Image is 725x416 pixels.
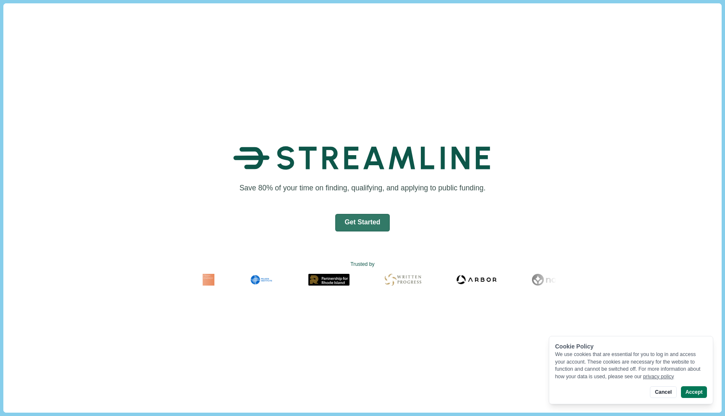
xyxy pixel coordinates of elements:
button: Cancel [650,386,676,398]
img: Partnership for Rhode Island Logo [308,274,349,286]
a: privacy policy [643,374,674,380]
span: Cookie Policy [555,343,594,350]
img: Noya Logo [532,274,566,286]
img: Fram Energy Logo [202,274,214,286]
h1: Save 80% of your time on finding, qualifying, and applying to public funding. [237,183,488,193]
button: Get Started [335,214,390,231]
img: Arbor Logo [456,274,496,286]
text: Trusted by [350,261,374,268]
div: We use cookies that are essential for you to log in and access your account. These cookies are ne... [555,351,707,380]
img: Streamline Climate Logo [233,135,492,182]
img: Written Progress Logo [384,274,421,286]
button: Accept [681,386,707,398]
img: Milken Institute Logo [249,274,273,286]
